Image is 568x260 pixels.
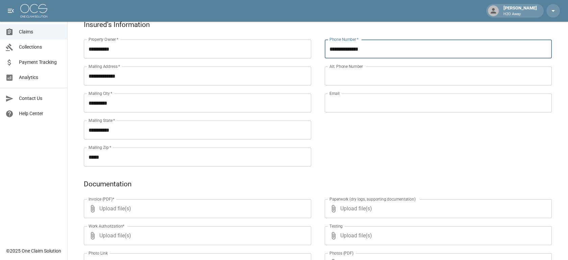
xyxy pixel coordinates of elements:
label: Alt. Phone Number [329,63,363,69]
p: H2O Away [503,11,537,17]
span: Analytics [19,74,62,81]
label: Email [329,90,340,96]
span: Upload file(s) [99,226,293,245]
span: Contact Us [19,95,62,102]
span: Claims [19,28,62,35]
span: Collections [19,44,62,51]
label: Photos (PDF) [329,250,353,256]
img: ocs-logo-white-transparent.png [20,4,47,18]
label: Mailing State [89,118,115,123]
label: Mailing Address [89,63,120,69]
div: [PERSON_NAME] [501,5,540,17]
label: Mailing City [89,90,113,96]
label: Photo Link [89,250,108,256]
div: © 2025 One Claim Solution [6,248,61,254]
label: Work Authorization* [89,223,125,229]
button: open drawer [4,4,18,18]
label: Phone Number [329,36,359,42]
span: Payment Tracking [19,59,62,66]
label: Invoice (PDF)* [89,196,115,202]
span: Help Center [19,110,62,117]
span: Upload file(s) [340,226,534,245]
span: Upload file(s) [340,199,534,218]
span: Upload file(s) [99,199,293,218]
label: Testing [329,223,343,229]
label: Mailing Zip [89,145,112,150]
label: Paperwork (dry logs, supporting documentation) [329,196,416,202]
label: Property Owner [89,36,119,42]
